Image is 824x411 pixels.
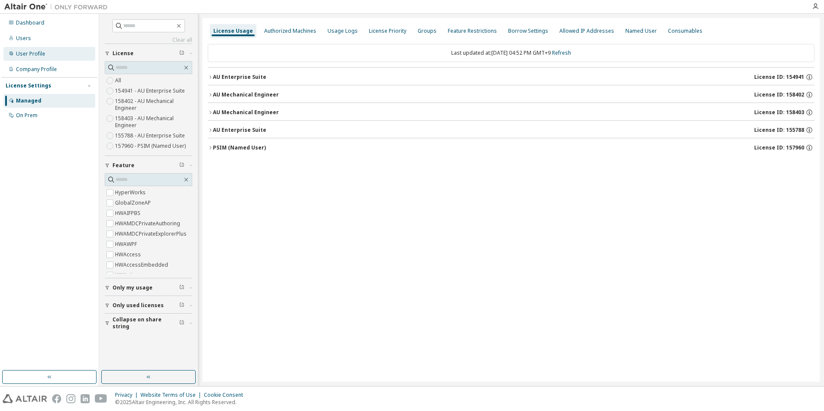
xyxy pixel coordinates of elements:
span: License ID: 158403 [754,109,804,116]
label: HWAccess [115,249,143,260]
div: Authorized Machines [264,28,316,34]
span: Feature [112,162,134,169]
span: License ID: 155788 [754,127,804,134]
span: Clear filter [179,302,184,309]
button: Only used licenses [105,296,192,315]
span: Clear filter [179,50,184,57]
img: facebook.svg [52,394,61,403]
button: AU Mechanical EngineerLicense ID: 158402 [208,85,815,104]
img: linkedin.svg [81,394,90,403]
div: Company Profile [16,66,57,73]
label: 155788 - AU Enterprise Suite [115,131,187,141]
label: HyperWorks [115,187,147,198]
button: Feature [105,156,192,175]
div: On Prem [16,112,37,119]
div: Website Terms of Use [140,392,204,399]
button: Collapse on share string [105,314,192,333]
div: Consumables [668,28,702,34]
img: altair_logo.svg [3,394,47,403]
label: 158402 - AU Mechanical Engineer [115,96,192,113]
button: AU Mechanical EngineerLicense ID: 158403 [208,103,815,122]
div: AU Mechanical Engineer [213,109,279,116]
span: Only used licenses [112,302,164,309]
div: Feature Restrictions [448,28,497,34]
p: © 2025 Altair Engineering, Inc. All Rights Reserved. [115,399,248,406]
label: 154941 - AU Enterprise Suite [115,86,187,96]
label: HWAccessEmbedded [115,260,170,270]
div: Borrow Settings [508,28,548,34]
div: License Usage [213,28,253,34]
label: GlobalZoneAP [115,198,153,208]
button: License [105,44,192,63]
span: License ID: 158402 [754,91,804,98]
span: Clear filter [179,284,184,291]
div: Privacy [115,392,140,399]
div: License Settings [6,82,51,89]
div: Named User [625,28,657,34]
img: Altair One [4,3,112,11]
span: License ID: 157960 [754,144,804,151]
div: AU Mechanical Engineer [213,91,279,98]
div: Users [16,35,31,42]
label: HWAMDCPrivateAuthoring [115,218,182,229]
label: HWAIFPBS [115,208,142,218]
div: Allowed IP Addresses [559,28,614,34]
a: Clear all [105,37,192,44]
span: Collapse on share string [112,316,179,330]
span: Clear filter [179,162,184,169]
label: All [115,75,123,86]
div: Dashboard [16,19,44,26]
div: Groups [418,28,437,34]
label: HWAWPF [115,239,139,249]
button: AU Enterprise SuiteLicense ID: 155788 [208,121,815,140]
button: AU Enterprise SuiteLicense ID: 154941 [208,68,815,87]
div: Last updated at: [DATE] 04:52 PM GMT+9 [208,44,815,62]
label: 157960 - PSIM (Named User) [115,141,187,151]
a: Refresh [552,49,571,56]
label: 158403 - AU Mechanical Engineer [115,113,192,131]
div: Usage Logs [328,28,358,34]
span: Clear filter [179,320,184,327]
div: PSIM (Named User) [213,144,266,151]
img: youtube.svg [95,394,107,403]
div: AU Enterprise Suite [213,127,266,134]
span: License ID: 154941 [754,74,804,81]
img: instagram.svg [66,394,75,403]
div: License Priority [369,28,406,34]
div: Cookie Consent [204,392,248,399]
div: AU Enterprise Suite [213,74,266,81]
span: License [112,50,134,57]
span: Only my usage [112,284,153,291]
button: PSIM (Named User)License ID: 157960 [208,138,815,157]
label: HWActivate [115,270,144,280]
label: HWAMDCPrivateExplorerPlus [115,229,188,239]
div: Managed [16,97,41,104]
div: User Profile [16,50,45,57]
button: Only my usage [105,278,192,297]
